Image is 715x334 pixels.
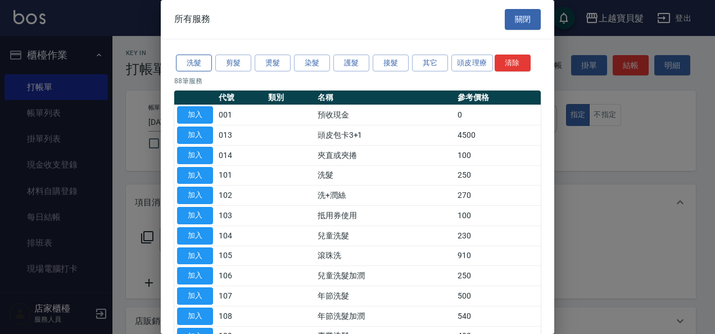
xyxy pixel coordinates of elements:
[177,147,213,164] button: 加入
[315,246,455,266] td: 滾珠洗
[177,308,213,325] button: 加入
[455,125,541,146] td: 4500
[216,186,265,206] td: 102
[177,227,213,245] button: 加入
[495,55,531,72] button: 清除
[216,145,265,165] td: 014
[455,306,541,326] td: 540
[177,247,213,265] button: 加入
[174,76,541,86] p: 88 筆服務
[315,186,455,206] td: 洗+潤絲
[315,266,455,286] td: 兒童洗髮加潤
[177,207,213,224] button: 加入
[373,55,409,72] button: 接髮
[177,167,213,184] button: 加入
[177,106,213,124] button: 加入
[455,286,541,306] td: 500
[294,55,330,72] button: 染髮
[333,55,369,72] button: 護髮
[455,225,541,246] td: 230
[216,266,265,286] td: 106
[455,105,541,125] td: 0
[455,266,541,286] td: 250
[216,286,265,306] td: 107
[174,13,210,25] span: 所有服務
[315,225,455,246] td: 兒童洗髮
[177,187,213,204] button: 加入
[216,105,265,125] td: 001
[315,91,455,105] th: 名稱
[455,165,541,186] td: 250
[216,225,265,246] td: 104
[315,105,455,125] td: 預收現金
[315,125,455,146] td: 頭皮包卡3+1
[505,9,541,30] button: 關閉
[315,306,455,326] td: 年節洗髮加潤
[255,55,291,72] button: 燙髮
[315,145,455,165] td: 夾直或夾捲
[215,55,251,72] button: 剪髮
[177,287,213,305] button: 加入
[216,165,265,186] td: 101
[216,91,265,105] th: 代號
[455,91,541,105] th: 參考價格
[315,206,455,226] td: 抵用券使用
[216,125,265,146] td: 013
[216,306,265,326] td: 108
[176,55,212,72] button: 洗髮
[455,206,541,226] td: 100
[315,286,455,306] td: 年節洗髮
[216,246,265,266] td: 105
[216,206,265,226] td: 103
[455,145,541,165] td: 100
[455,246,541,266] td: 910
[451,55,493,72] button: 頭皮理療
[177,267,213,285] button: 加入
[315,165,455,186] td: 洗髮
[265,91,315,105] th: 類別
[177,127,213,144] button: 加入
[412,55,448,72] button: 其它
[455,186,541,206] td: 270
